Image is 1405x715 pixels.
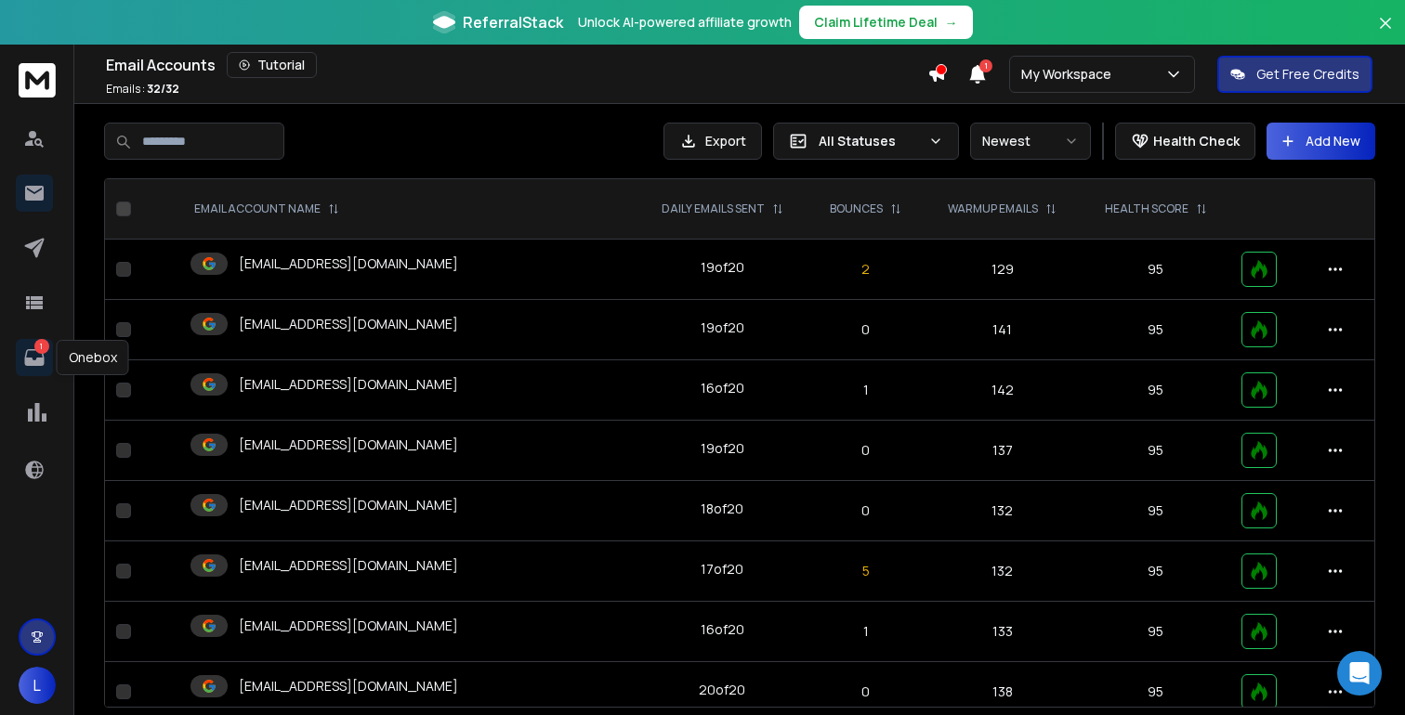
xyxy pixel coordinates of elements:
div: 17 of 20 [701,560,743,578]
td: 133 [924,602,1081,662]
p: 5 [820,562,913,580]
p: [EMAIL_ADDRESS][DOMAIN_NAME] [239,496,458,514]
td: 95 [1081,240,1230,300]
p: Health Check [1153,132,1240,150]
p: [EMAIL_ADDRESS][DOMAIN_NAME] [239,254,458,273]
button: L [19,667,56,704]
p: 1 [820,381,913,399]
span: 32 / 32 [147,81,179,97]
button: Add New [1267,123,1375,160]
td: 95 [1081,481,1230,541]
div: 19 of 20 [701,439,744,458]
p: DAILY EMAILS SENT [662,201,765,216]
p: Unlock AI-powered affiliate growth [578,13,792,32]
div: 20 of 20 [699,681,745,699]
td: 132 [924,541,1081,602]
div: Onebox [57,340,129,375]
p: 1 [820,622,913,641]
button: Claim Lifetime Deal→ [799,6,973,39]
p: [EMAIL_ADDRESS][DOMAIN_NAME] [239,677,458,695]
p: [EMAIL_ADDRESS][DOMAIN_NAME] [239,617,458,635]
p: 0 [820,682,913,701]
p: [EMAIL_ADDRESS][DOMAIN_NAME] [239,556,458,575]
td: 129 [924,240,1081,300]
td: 95 [1081,541,1230,602]
div: Email Accounts [106,52,927,78]
div: Open Intercom Messenger [1337,651,1382,695]
td: 132 [924,481,1081,541]
td: 95 [1081,602,1230,662]
button: Health Check [1115,123,1255,160]
div: 19 of 20 [701,318,744,337]
p: Emails : [106,82,179,97]
p: [EMAIL_ADDRESS][DOMAIN_NAME] [239,315,458,333]
td: 95 [1081,300,1230,360]
p: Get Free Credits [1256,65,1359,84]
p: 0 [820,441,913,460]
p: My Workspace [1021,65,1119,84]
td: 141 [924,300,1081,360]
span: → [945,13,958,32]
p: 0 [820,320,913,339]
p: [EMAIL_ADDRESS][DOMAIN_NAME] [239,375,458,394]
td: 95 [1081,421,1230,481]
p: WARMUP EMAILS [948,201,1038,216]
p: All Statuses [819,132,921,150]
span: 1 [979,59,992,72]
p: HEALTH SCORE [1105,201,1188,216]
div: 18 of 20 [701,500,743,518]
button: Tutorial [227,52,317,78]
td: 137 [924,421,1081,481]
p: [EMAIL_ADDRESS][DOMAIN_NAME] [239,435,458,454]
p: 2 [820,260,913,279]
p: 0 [820,501,913,520]
button: Export [663,123,762,160]
td: 95 [1081,360,1230,421]
span: ReferralStack [463,11,563,33]
td: 142 [924,360,1081,421]
p: 1 [34,339,49,354]
div: 16 of 20 [701,379,744,397]
p: BOUNCES [830,201,883,216]
button: Close banner [1373,11,1398,56]
button: Newest [970,123,1091,160]
div: EMAIL ACCOUNT NAME [194,201,339,216]
div: 16 of 20 [701,620,744,639]
a: 1 [16,339,53,376]
button: Get Free Credits [1217,56,1372,93]
div: 19 of 20 [701,258,744,277]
